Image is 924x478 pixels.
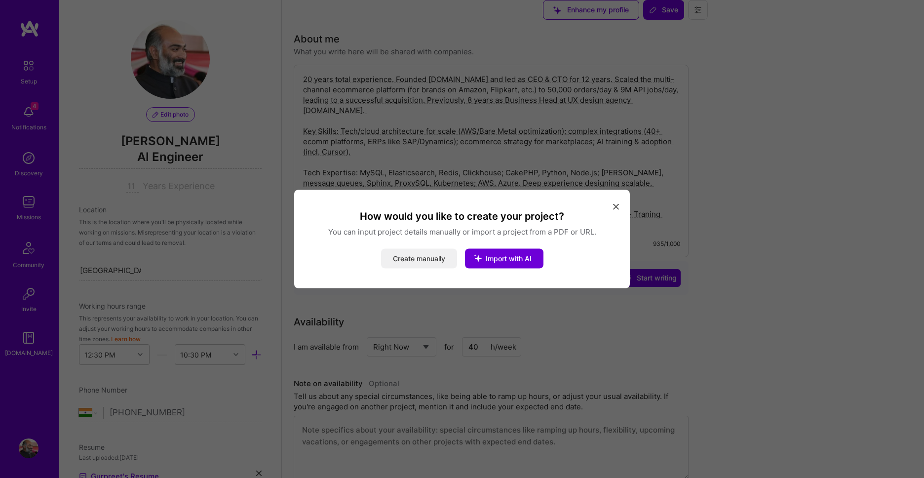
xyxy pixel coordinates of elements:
i: icon StarsWhite [465,245,491,271]
i: icon Close [613,203,619,209]
h3: How would you like to create your project? [306,210,618,223]
p: You can input project details manually or import a project from a PDF or URL. [306,227,618,237]
span: Import with AI [486,254,532,263]
button: Create manually [381,249,457,269]
button: Import with AI [465,249,543,269]
div: modal [294,190,630,288]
